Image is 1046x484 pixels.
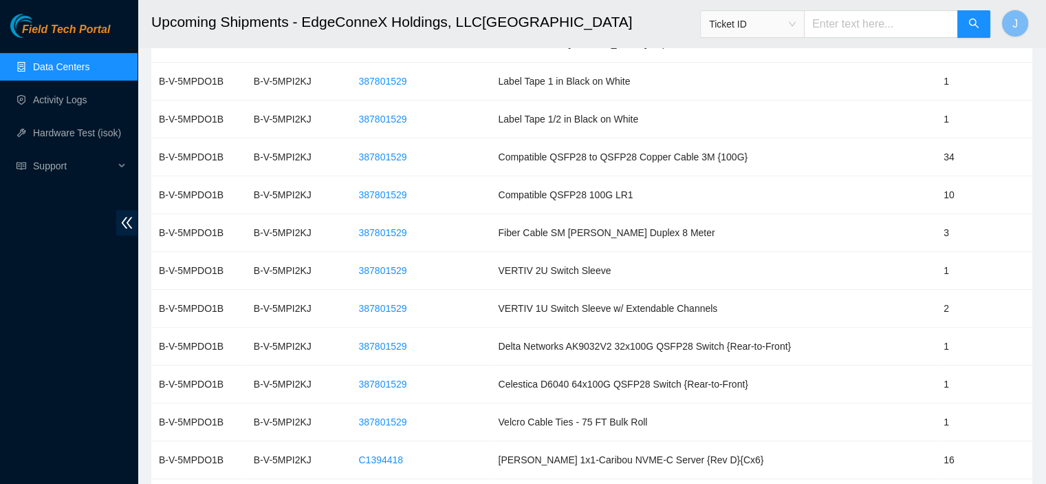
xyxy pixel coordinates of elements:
[151,252,246,290] td: B-V-5MPDO1B
[358,112,406,127] span: 387801529
[968,18,979,31] span: search
[936,252,1032,290] td: 1
[709,14,796,34] span: Ticket ID
[347,449,414,471] button: C1394418
[936,63,1032,101] td: 1
[151,63,246,101] td: B-V-5MPDO1B
[358,339,406,354] span: 387801529
[490,441,936,479] td: [PERSON_NAME] 1x1-Caribou NVME-C Server {Rev D}{Cx6}
[936,366,1032,403] td: 1
[358,452,403,467] span: C1394418
[246,290,340,328] td: B-V-5MPI2KJ
[347,222,417,244] button: 387801529
[151,138,246,176] td: B-V-5MPDO1B
[490,63,936,101] td: Label Tape 1 in Black on White
[246,63,340,101] td: B-V-5MPI2KJ
[246,441,340,479] td: B-V-5MPI2KJ
[490,252,936,290] td: VERTIV 2U Switch Sleeve
[151,214,246,252] td: B-V-5MPDO1B
[22,23,110,36] span: Field Tech Portal
[936,138,1032,176] td: 34
[347,260,417,282] button: 387801529
[246,214,340,252] td: B-V-5MPI2KJ
[936,176,1032,214] td: 10
[151,290,246,328] td: B-V-5MPDO1B
[347,411,417,433] button: 387801529
[936,403,1032,441] td: 1
[936,290,1032,328] td: 2
[151,441,246,479] td: B-V-5MPDO1B
[151,366,246,403] td: B-V-5MPDO1B
[246,176,340,214] td: B-V-5MPI2KJ
[33,94,87,105] a: Activity Logs
[936,101,1032,138] td: 1
[246,252,340,290] td: B-V-5MPI2KJ
[33,152,114,180] span: Support
[347,146,417,168] button: 387801529
[246,138,340,176] td: B-V-5MPI2KJ
[10,25,110,43] a: Akamai TechnologiesField Tech Portal
[33,61,89,72] a: Data Centers
[490,290,936,328] td: VERTIV 1U Switch Sleeve w/ Extendable Channels
[116,210,138,235] span: double-left
[347,108,417,130] button: 387801529
[246,403,340,441] td: B-V-5MPI2KJ
[246,328,340,366] td: B-V-5MPI2KJ
[358,225,406,240] span: 387801529
[347,70,417,92] button: 387801529
[347,297,417,319] button: 387801529
[358,149,406,165] span: 387801529
[1001,10,1029,37] button: J
[151,403,246,441] td: B-V-5MPDO1B
[490,138,936,176] td: Compatible QSFP28 to QSFP28 Copper Cable 3M {100G}
[490,328,936,366] td: Delta Networks AK9032V2 32x100G QSFP28 Switch {Rear-to-Front}
[347,184,417,206] button: 387801529
[804,10,958,38] input: Enter text here...
[151,176,246,214] td: B-V-5MPDO1B
[936,441,1032,479] td: 16
[358,377,406,392] span: 387801529
[151,101,246,138] td: B-V-5MPDO1B
[246,366,340,403] td: B-V-5MPI2KJ
[490,366,936,403] td: Celestica D6040 64x100G QSFP28 Switch {Rear-to-Front}
[490,101,936,138] td: Label Tape 1/2 in Black on White
[936,214,1032,252] td: 3
[347,335,417,357] button: 387801529
[936,328,1032,366] td: 1
[358,414,406,430] span: 387801529
[33,127,121,138] a: Hardware Test (isok)
[490,176,936,214] td: Compatible QSFP28 100G LR1
[358,187,406,202] span: 387801529
[358,74,406,89] span: 387801529
[957,10,990,38] button: search
[490,214,936,252] td: Fiber Cable SM [PERSON_NAME] Duplex 8 Meter
[246,101,340,138] td: B-V-5MPI2KJ
[347,373,417,395] button: 387801529
[17,161,26,171] span: read
[1012,15,1018,32] span: J
[358,263,406,278] span: 387801529
[151,328,246,366] td: B-V-5MPDO1B
[10,14,69,38] img: Akamai Technologies
[358,301,406,316] span: 387801529
[490,403,936,441] td: Velcro Cable Ties - 75 FT Bulk Roll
